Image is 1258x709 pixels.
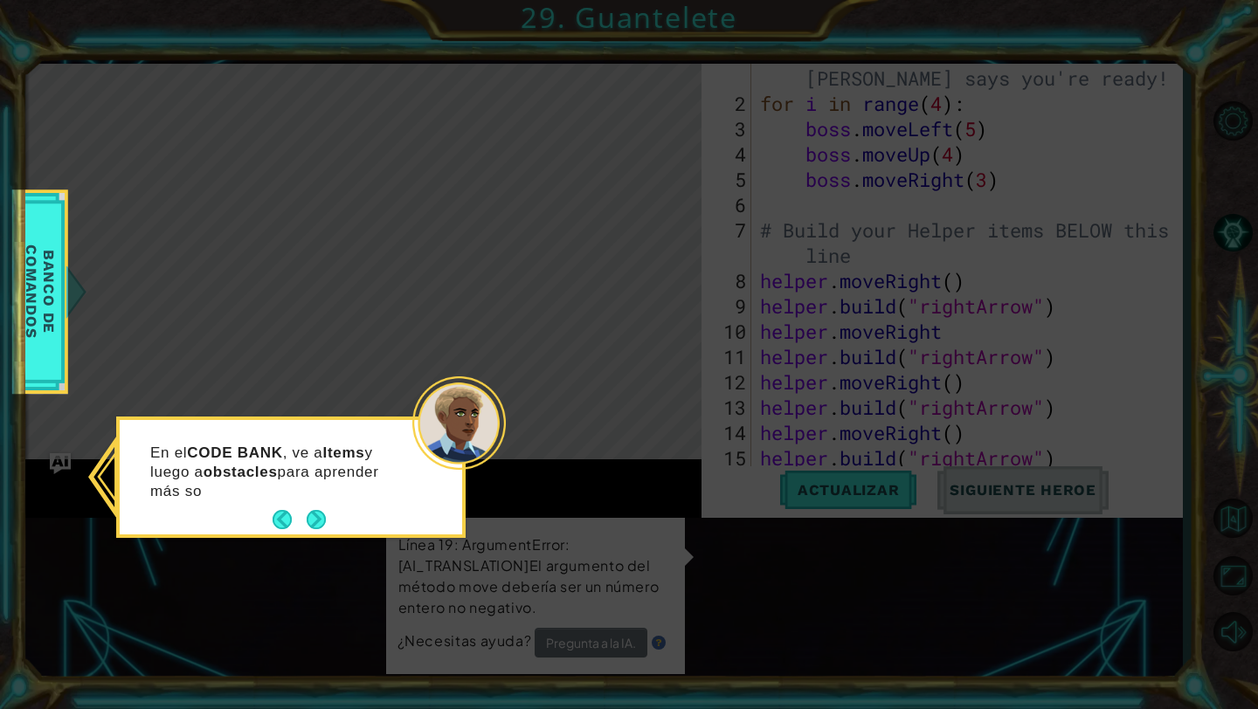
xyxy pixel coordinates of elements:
[204,464,278,480] strong: obstacles
[150,444,411,501] p: En el , ve a y luego a para aprender más so
[17,204,63,379] span: Banco de comandos
[273,510,307,529] button: Back
[323,444,365,461] strong: Items
[187,444,282,461] strong: CODE BANK
[307,510,326,529] button: Next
